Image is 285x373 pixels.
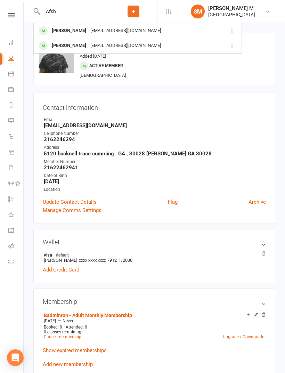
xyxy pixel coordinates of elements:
[43,102,266,111] h3: Contact information
[44,330,81,334] span: 0 classes remaining
[43,298,266,305] h3: Membership
[44,178,266,185] strong: [DATE]
[8,239,24,254] a: Roll call kiosk mode
[43,198,97,206] a: Update Contact Details
[8,254,24,270] a: Class kiosk mode
[8,223,24,239] a: General attendance kiosk mode
[8,82,24,98] a: Payments
[223,334,264,339] a: Upgrade / Downgrade
[44,334,81,339] a: Cancel membership
[168,198,178,206] a: Flag
[50,41,88,51] div: [PERSON_NAME]
[43,238,266,246] h3: Wallet
[43,266,79,274] a: Add Credit Card
[44,136,266,143] strong: 2162246294
[8,35,24,51] a: Dashboard
[43,251,266,264] li: [PERSON_NAME]
[42,318,266,324] div: —
[88,26,163,36] div: [EMAIL_ADDRESS][DOMAIN_NAME]
[44,318,56,323] span: [DATE]
[44,325,62,330] span: Booked: 0
[50,26,88,36] div: [PERSON_NAME]
[89,63,123,68] span: Active member
[249,198,266,206] a: Archive
[44,313,132,318] a: Badminton - Adult Monthly Membership
[43,206,101,214] a: Manage Comms Settings
[80,73,126,78] span: [DEMOGRAPHIC_DATA]
[43,347,107,354] a: Show expired memberships
[8,208,24,223] a: What's New
[44,252,262,258] strong: visa
[39,39,74,73] img: image1758497318.png
[191,5,205,18] div: SM
[66,325,87,330] span: Attended: 0
[44,186,266,193] div: Location
[63,318,73,323] span: Never
[79,258,117,263] span: xxxx xxxx xxxx 7912
[44,164,266,171] strong: 21622462941
[44,159,266,165] div: Member Number
[8,67,24,82] a: Calendar
[208,11,255,18] div: [GEOGRAPHIC_DATA]
[43,361,93,367] a: Add new membership
[44,130,266,137] div: Cellphone Number
[8,98,24,114] a: Reports
[8,51,24,67] a: People
[7,349,24,366] div: Open Intercom Messenger
[119,258,132,263] span: 1/2030
[80,54,106,59] time: Added [DATE]
[44,116,266,123] div: Email
[88,41,163,51] div: [EMAIL_ADDRESS][DOMAIN_NAME]
[44,172,266,179] div: Date of Birth
[44,151,266,157] strong: 5120 bucknell trace cumming , GA , 30028 [PERSON_NAME] GA 30028
[41,7,110,16] input: Search...
[44,144,266,151] div: Address
[44,122,266,129] strong: [EMAIL_ADDRESS][DOMAIN_NAME]
[8,145,24,161] a: Product Sales
[208,5,255,11] div: [PERSON_NAME] M
[54,252,71,258] span: default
